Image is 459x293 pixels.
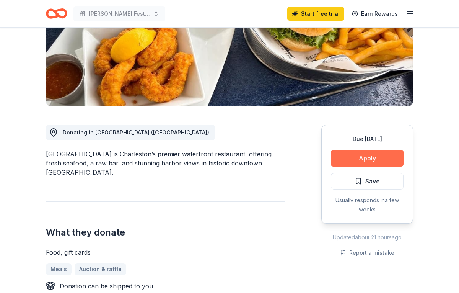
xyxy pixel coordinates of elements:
span: Donating in [GEOGRAPHIC_DATA] ([GEOGRAPHIC_DATA]) [63,129,209,136]
a: Meals [46,263,72,275]
span: Save [365,176,380,186]
a: Start free trial [287,7,344,21]
button: Apply [331,150,404,167]
div: [GEOGRAPHIC_DATA] is Charleston’s premier waterfront restaurant, offering fresh seafood, a raw ba... [46,149,285,177]
a: Auction & raffle [75,263,126,275]
a: Earn Rewards [347,7,402,21]
div: Usually responds in a few weeks [331,196,404,214]
span: [PERSON_NAME] Fest 2025 [89,9,150,18]
div: Updated about 21 hours ago [321,233,413,242]
a: Home [46,5,67,23]
button: Save [331,173,404,190]
button: [PERSON_NAME] Fest 2025 [73,6,165,21]
button: Report a mistake [340,248,394,257]
h2: What they donate [46,226,285,239]
div: Donation can be shipped to you [60,282,153,291]
div: Due [DATE] [331,134,404,144]
div: Food, gift cards [46,248,285,257]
